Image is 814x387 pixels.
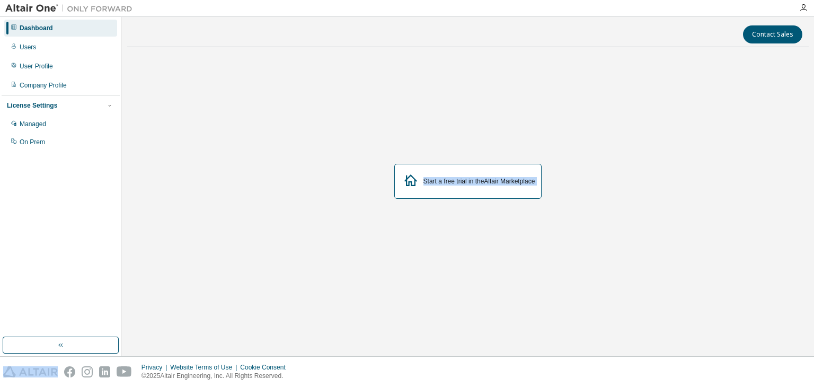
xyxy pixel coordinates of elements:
img: instagram.svg [82,366,93,377]
p: © 2025 Altair Engineering, Inc. All Rights Reserved. [141,372,292,381]
div: Website Terms of Use [170,363,240,372]
img: altair_logo.svg [3,366,58,377]
img: Altair One [5,3,138,14]
div: Privacy [141,363,170,372]
div: Managed [20,120,46,128]
div: Start a free trial in the [423,177,535,186]
div: User Profile [20,62,53,71]
div: Dashboard [20,24,53,32]
div: Company Profile [20,81,67,90]
a: Altair Marketplace [484,178,535,185]
img: facebook.svg [64,366,75,377]
img: linkedin.svg [99,366,110,377]
div: Users [20,43,36,51]
div: License Settings [7,101,57,110]
div: On Prem [20,138,45,146]
img: youtube.svg [117,366,132,377]
button: Contact Sales [743,25,802,43]
div: Cookie Consent [240,363,291,372]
